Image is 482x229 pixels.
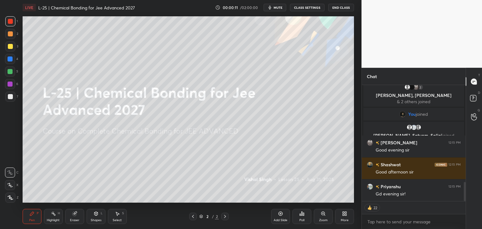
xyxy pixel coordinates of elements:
[38,5,135,11] h4: L-25 | Chemical Bonding for Jee Advanced 2027
[5,54,18,64] div: 4
[274,5,282,10] span: mute
[448,141,461,145] div: 12:15 PM
[70,219,79,222] div: Eraser
[478,73,480,77] p: T
[379,161,401,168] h6: Shashwat
[373,205,378,210] div: 22
[367,133,460,138] p: [PERSON_NAME], Satyam, Salini
[399,111,406,117] img: 12c70a12c77b4000a4527c30547478fb.jpg
[367,184,373,190] img: 8c3394695ca5443bbb77aa0a99452d50.jpg
[5,16,18,26] div: 1
[376,147,461,153] div: Good evening sir
[409,84,415,90] img: 9808f7f786704e958be9ea544233f4dc.jpg
[367,140,373,146] img: 3de61ba6416c453ea3bfc93f46ba283e.jpg
[404,84,410,90] img: default.png
[367,93,460,98] p: [PERSON_NAME], [PERSON_NAME]
[413,84,419,90] img: 3de61ba6416c453ea3bfc93f46ba283e.jpg
[23,4,36,11] div: LIVE
[367,162,373,168] img: 3
[299,219,304,222] div: Poll
[212,215,214,218] div: /
[37,212,39,215] div: P
[442,132,454,138] span: joined
[408,112,416,117] span: You
[406,124,413,130] img: default.png
[362,85,466,201] div: grid
[341,219,349,222] div: More
[376,163,379,167] img: no-rating-badge.077c3623.svg
[29,219,35,222] div: Pen
[448,185,461,189] div: 12:15 PM
[101,212,103,215] div: L
[362,68,382,85] p: Chat
[376,191,461,197] div: Gd evening sir!
[367,99,460,104] p: & 2 others joined
[5,180,19,190] div: X
[5,79,18,89] div: 6
[379,139,417,146] h6: [PERSON_NAME]
[47,219,60,222] div: Highlight
[376,185,379,189] img: no-rating-badge.077c3623.svg
[478,90,480,95] p: D
[379,183,401,190] h6: Priyanshu
[91,219,101,222] div: Shapes
[204,215,211,218] div: 2
[319,219,328,222] div: Zoom
[122,212,124,215] div: S
[5,67,18,77] div: 5
[274,219,287,222] div: Add Slide
[290,4,324,11] button: CLASS SETTINGS
[411,124,417,130] img: b83a70ad522a4f87b388a47c19f64883.jpg
[448,163,461,167] div: 12:15 PM
[5,29,18,39] div: 2
[5,193,19,203] div: Z
[417,84,424,90] div: 2
[215,214,219,219] div: 2
[328,4,354,11] button: End Class
[5,41,18,51] div: 3
[58,212,60,215] div: H
[415,124,421,130] img: default.png
[435,163,447,167] img: iconic-dark.1390631f.png
[376,141,379,145] img: no-rating-badge.077c3623.svg
[367,205,373,211] img: thumbs_up.png
[376,169,461,175] div: Good afternoon sir
[416,112,428,117] span: joined
[264,4,286,11] button: mute
[5,92,18,102] div: 7
[5,168,19,178] div: C
[478,108,480,113] p: G
[113,219,122,222] div: Select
